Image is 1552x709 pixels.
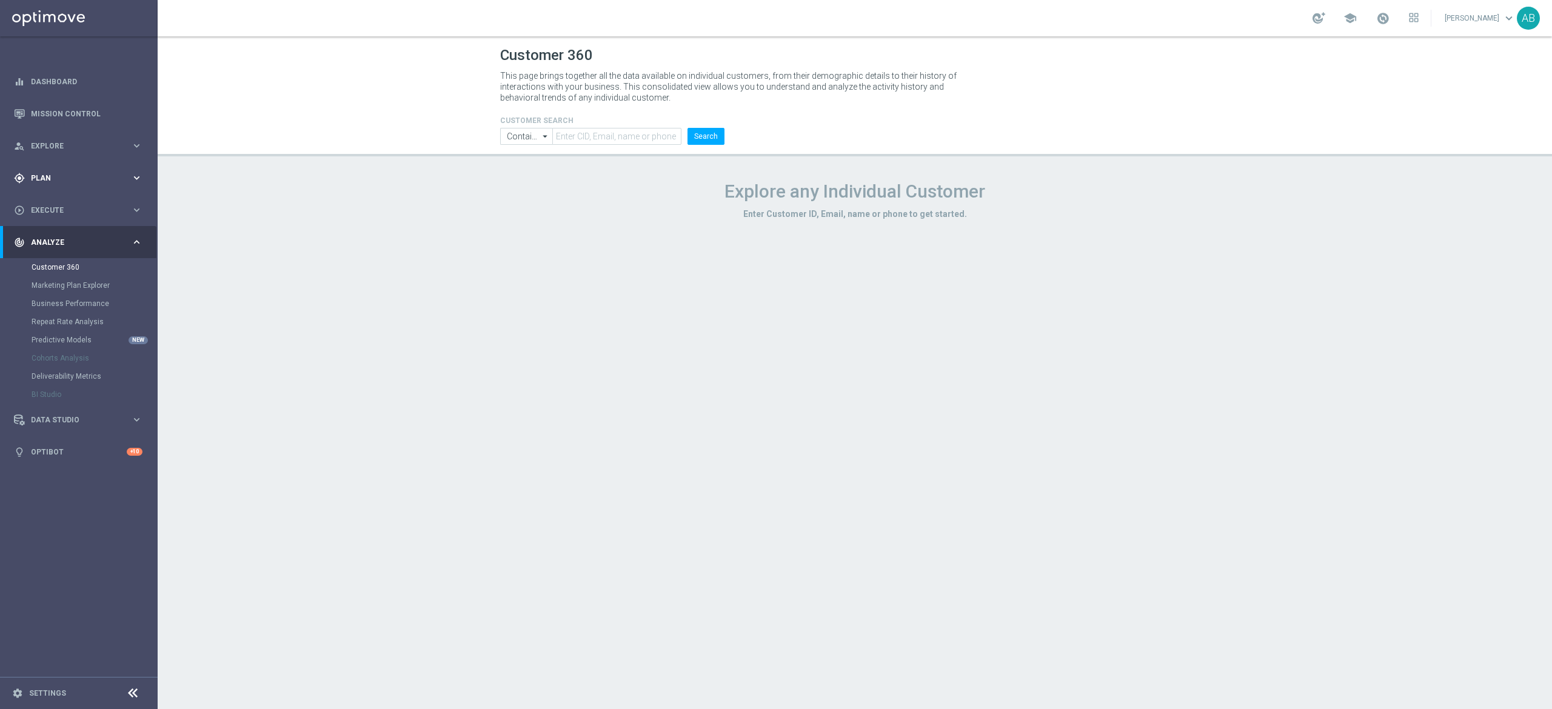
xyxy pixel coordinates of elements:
button: person_search Explore keyboard_arrow_right [13,141,143,151]
i: play_circle_outline [14,205,25,216]
div: +10 [127,448,142,456]
span: school [1343,12,1357,25]
div: Business Performance [32,295,156,313]
button: gps_fixed Plan keyboard_arrow_right [13,173,143,183]
a: Dashboard [31,65,142,98]
i: keyboard_arrow_right [131,172,142,184]
div: Dashboard [14,65,142,98]
i: keyboard_arrow_right [131,414,142,425]
button: equalizer Dashboard [13,77,143,87]
button: Mission Control [13,109,143,119]
div: Optibot [14,436,142,468]
div: Plan [14,173,131,184]
div: Repeat Rate Analysis [32,313,156,331]
div: BI Studio [32,385,156,404]
i: track_changes [14,237,25,248]
div: AB [1517,7,1540,30]
a: Optibot [31,436,127,468]
h3: Enter Customer ID, Email, name or phone to get started. [500,208,1209,219]
div: Mission Control [14,98,142,130]
a: Business Performance [32,299,126,308]
span: Explore [31,142,131,150]
button: lightbulb Optibot +10 [13,447,143,457]
i: equalizer [14,76,25,87]
button: track_changes Analyze keyboard_arrow_right [13,238,143,247]
p: This page brings together all the data available on individual customers, from their demographic ... [500,70,967,103]
button: Data Studio keyboard_arrow_right [13,415,143,425]
a: [PERSON_NAME]keyboard_arrow_down [1443,9,1517,27]
div: NEW [129,336,148,344]
div: Deliverability Metrics [32,367,156,385]
i: keyboard_arrow_right [131,204,142,216]
input: Enter CID, Email, name or phone [552,128,681,145]
a: Customer 360 [32,262,126,272]
h1: Explore any Individual Customer [500,181,1209,202]
a: Marketing Plan Explorer [32,281,126,290]
span: keyboard_arrow_down [1502,12,1516,25]
div: Analyze [14,237,131,248]
i: lightbulb [14,447,25,458]
div: Marketing Plan Explorer [32,276,156,295]
h1: Customer 360 [500,47,1209,64]
input: Contains [500,128,552,145]
i: settings [12,688,23,699]
span: Analyze [31,239,131,246]
div: Cohorts Analysis [32,349,156,367]
a: Deliverability Metrics [32,371,126,381]
a: Mission Control [31,98,142,130]
div: Predictive Models [32,331,156,349]
a: Predictive Models [32,335,126,345]
i: keyboard_arrow_right [131,140,142,151]
a: Settings [29,690,66,697]
i: arrow_drop_down [540,128,552,144]
button: Search [687,128,724,145]
a: Repeat Rate Analysis [32,317,126,327]
i: keyboard_arrow_right [131,236,142,248]
i: gps_fixed [14,173,25,184]
div: Customer 360 [32,258,156,276]
div: Execute [14,205,131,216]
div: Explore [14,141,131,151]
span: Data Studio [31,416,131,424]
span: Plan [31,175,131,182]
span: Execute [31,207,131,214]
h4: CUSTOMER SEARCH [500,116,724,125]
div: Data Studio [14,414,131,425]
i: person_search [14,141,25,151]
button: play_circle_outline Execute keyboard_arrow_right [13,205,143,215]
